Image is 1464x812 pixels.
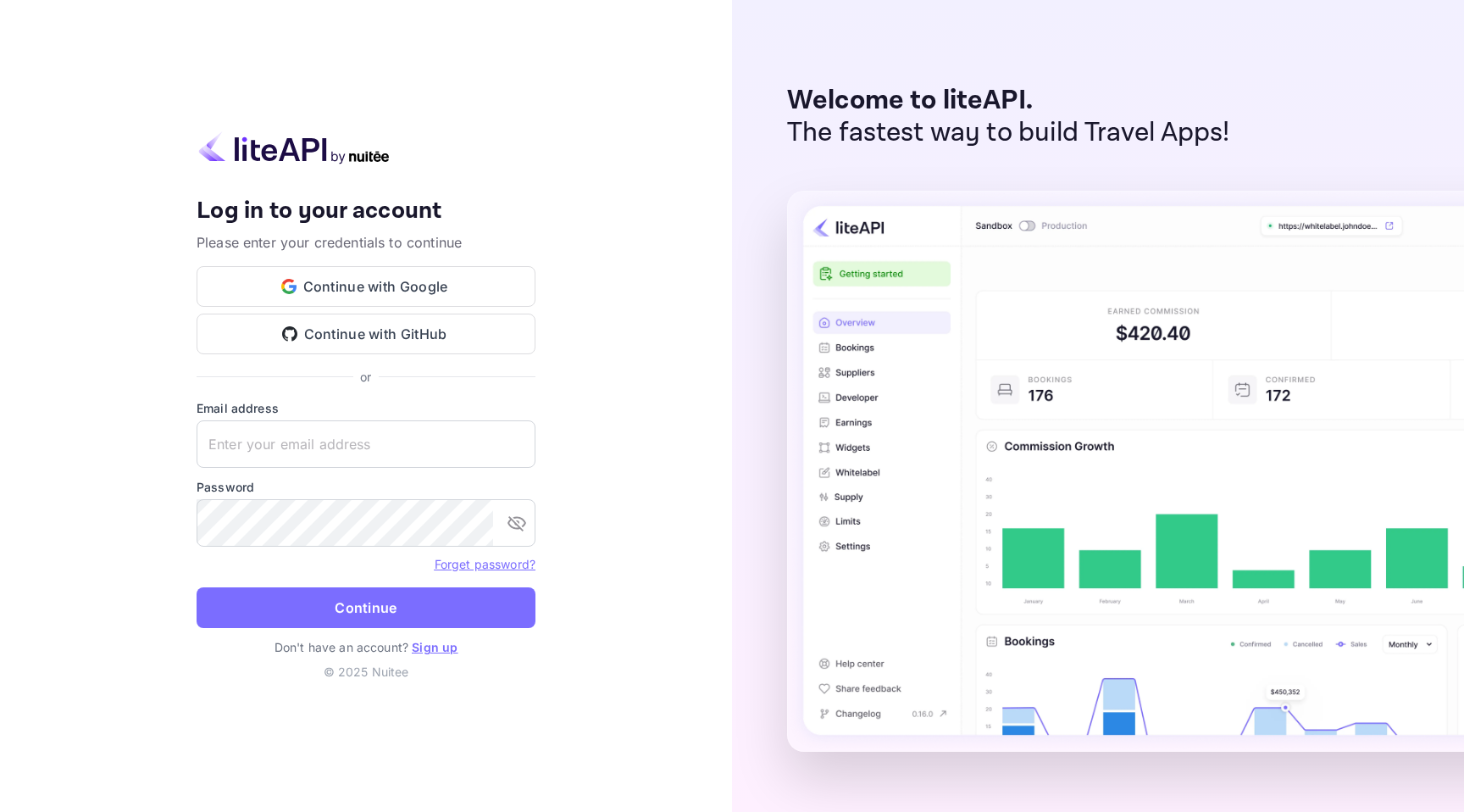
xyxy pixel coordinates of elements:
[412,640,457,654] a: Sign up
[197,663,535,681] p: © 2025 Nuitee
[197,587,535,628] button: Continue
[360,368,371,386] p: or
[787,85,1230,117] p: Welcome to liteAPI.
[197,399,535,417] label: Email address
[787,117,1230,149] p: The fastest way to build Travel Apps!
[500,506,534,540] button: toggle password visibility
[197,197,535,226] h4: Log in to your account
[197,638,535,656] p: Don't have an account?
[197,131,391,164] img: liteapi
[197,266,535,307] button: Continue with Google
[197,420,535,468] input: Enter your email address
[197,478,535,496] label: Password
[435,557,535,571] a: Forget password?
[435,555,535,572] a: Forget password?
[197,314,535,354] button: Continue with GitHub
[197,232,535,253] p: Please enter your credentials to continue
